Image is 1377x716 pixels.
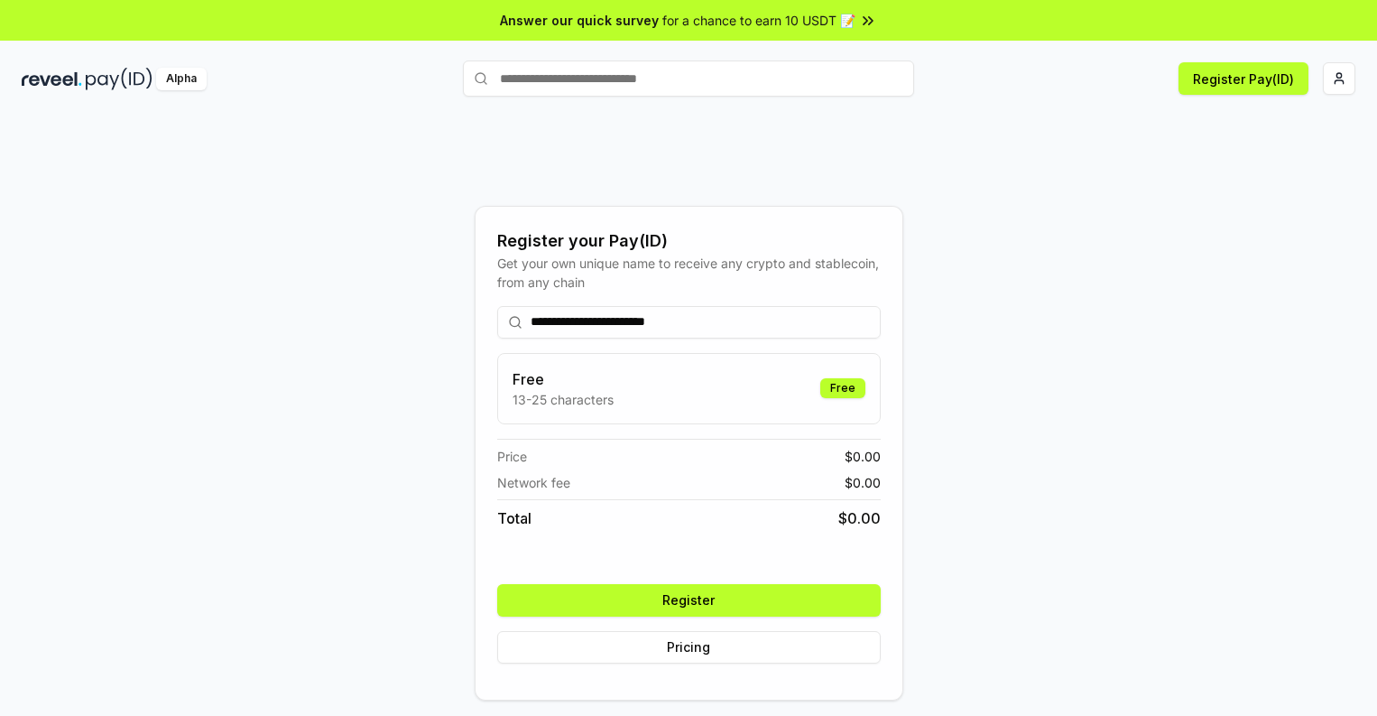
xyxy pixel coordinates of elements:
[662,11,855,30] span: for a chance to earn 10 USDT 📝
[513,368,614,390] h3: Free
[497,584,881,617] button: Register
[845,447,881,466] span: $ 0.00
[497,631,881,664] button: Pricing
[497,447,527,466] span: Price
[156,68,207,90] div: Alpha
[497,228,881,254] div: Register your Pay(ID)
[497,254,881,292] div: Get your own unique name to receive any crypto and stablecoin, from any chain
[22,68,82,90] img: reveel_dark
[1178,62,1308,95] button: Register Pay(ID)
[845,473,881,492] span: $ 0.00
[500,11,659,30] span: Answer our quick survey
[86,68,152,90] img: pay_id
[838,507,881,529] span: $ 0.00
[820,378,865,398] div: Free
[513,390,614,409] p: 13-25 characters
[497,507,531,529] span: Total
[497,473,570,492] span: Network fee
